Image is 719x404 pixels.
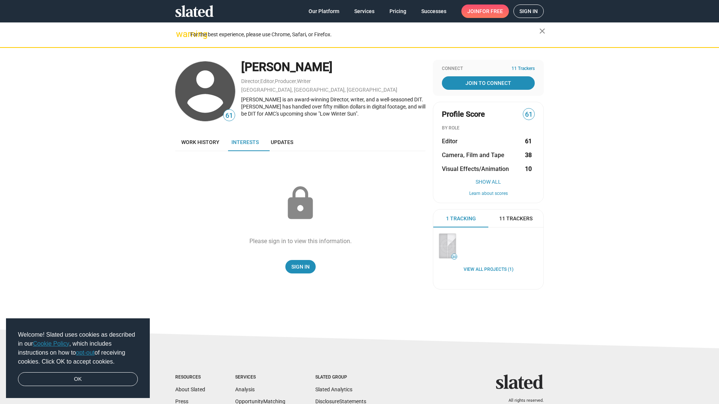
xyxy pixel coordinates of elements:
span: 61 [523,110,534,120]
a: Our Platform [303,4,345,18]
mat-icon: lock [282,185,319,222]
a: Producer [275,78,296,84]
div: [PERSON_NAME] is an award-winning Director, writer, and a well-seasoned DIT. [PERSON_NAME] has ha... [241,96,425,117]
span: for free [479,4,503,18]
span: , [296,80,297,84]
div: For the best experience, please use Chrome, Safari, or Firefox. [190,30,539,40]
mat-icon: warning [176,30,185,39]
a: Director [241,78,260,84]
a: opt-out [76,349,95,356]
mat-icon: close [538,27,547,36]
div: Connect [442,66,535,72]
span: 11 Trackers [512,66,535,72]
a: Cookie Policy [33,340,69,347]
div: Services [235,374,285,380]
a: Slated Analytics [315,386,352,392]
a: Pricing [383,4,412,18]
span: Sign in [519,5,538,18]
span: Work history [181,139,219,145]
span: Updates [271,139,293,145]
span: Our Platform [309,4,339,18]
span: Interests [231,139,259,145]
a: Joinfor free [461,4,509,18]
a: Services [348,4,380,18]
a: About Slated [175,386,205,392]
a: Interests [225,133,265,151]
div: BY ROLE [442,125,535,131]
span: Successes [421,4,446,18]
a: Work history [175,133,225,151]
strong: 38 [525,151,532,159]
span: Visual Effects/Animation [442,165,509,173]
a: View all Projects (1) [464,267,513,273]
a: [GEOGRAPHIC_DATA], [GEOGRAPHIC_DATA], [GEOGRAPHIC_DATA] [241,87,397,93]
a: dismiss cookie message [18,372,138,386]
div: Resources [175,374,205,380]
span: Join To Connect [443,76,533,90]
button: Show All [442,179,535,185]
span: Sign In [291,260,310,273]
span: , [274,80,275,84]
span: Services [354,4,374,18]
span: , [260,80,260,84]
span: Camera, Film and Tape [442,151,504,159]
span: Join [467,4,503,18]
span: Welcome! Slated uses cookies as described in our , which includes instructions on how to of recei... [18,330,138,366]
a: Join To Connect [442,76,535,90]
span: 1 Tracking [446,215,476,222]
a: Sign in [513,4,544,18]
span: Profile Score [442,109,485,119]
span: 11 Trackers [499,215,533,222]
span: Pricing [389,4,406,18]
a: Writer [297,78,311,84]
div: Slated Group [315,374,366,380]
a: Updates [265,133,299,151]
span: Editor [442,137,458,145]
div: Please sign in to view this information. [249,237,352,245]
div: [PERSON_NAME] [241,59,425,75]
span: 30 [452,255,457,259]
span: 61 [224,111,235,121]
button: Learn about scores [442,191,535,197]
strong: 10 [525,165,532,173]
a: Successes [415,4,452,18]
a: Analysis [235,386,255,392]
strong: 61 [525,137,532,145]
a: Sign In [285,260,316,273]
div: cookieconsent [6,318,150,398]
a: Editor [260,78,274,84]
